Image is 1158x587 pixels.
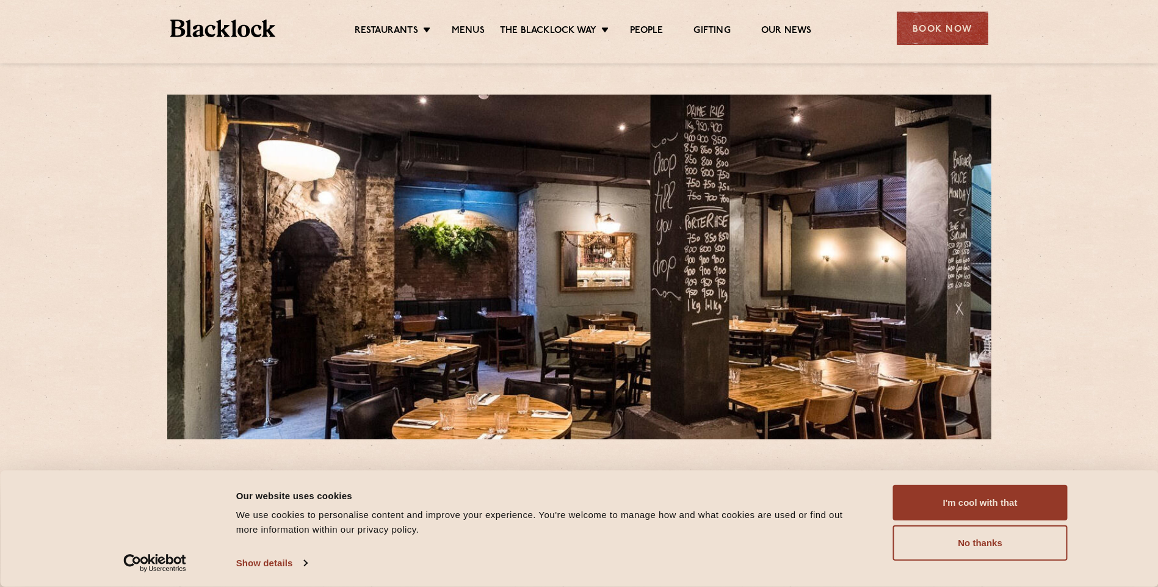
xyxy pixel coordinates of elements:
button: I'm cool with that [893,485,1068,520]
a: Our News [761,25,812,38]
a: Usercentrics Cookiebot - opens in a new window [101,554,208,572]
div: Book Now [897,12,988,45]
a: The Blacklock Way [500,25,596,38]
div: Our website uses cookies [236,488,866,503]
a: People [630,25,663,38]
a: Menus [452,25,485,38]
button: No thanks [893,525,1068,561]
a: Restaurants [355,25,418,38]
img: BL_Textured_Logo-footer-cropped.svg [170,20,276,37]
a: Show details [236,554,307,572]
a: Gifting [693,25,730,38]
div: We use cookies to personalise content and improve your experience. You're welcome to manage how a... [236,508,866,537]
